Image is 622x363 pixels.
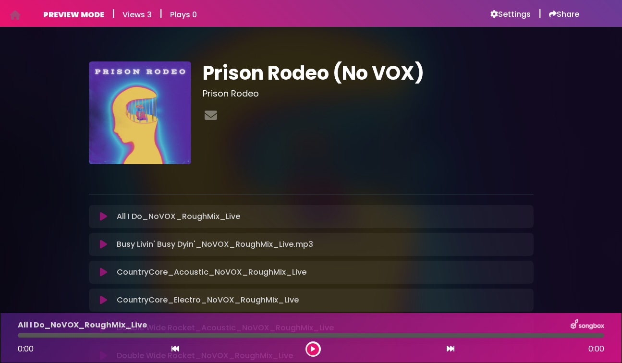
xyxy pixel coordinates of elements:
span: 0:00 [588,343,604,355]
p: CountryCore_Acoustic_NoVOX_RoughMix_Live [117,266,306,278]
a: Settings [490,10,531,19]
p: CountryCore_Electro_NoVOX_RoughMix_Live [117,294,299,306]
img: vrM8Vg9TCGcUeIdGUOsf [89,61,192,164]
p: Busy Livin' Busy Dyin'_NoVOX_RoughMix_Live.mp3 [117,239,313,250]
h3: Prison Rodeo [203,88,534,99]
h5: | [159,8,162,19]
span: 0:00 [18,343,34,354]
h5: | [112,8,115,19]
p: All I Do_NoVOX_RoughMix_Live [117,211,240,222]
h1: Prison Rodeo (No VOX) [203,61,534,85]
h5: | [538,8,541,19]
h6: Plays 0 [170,10,197,19]
h6: Views 3 [122,10,152,19]
a: Share [549,10,579,19]
img: songbox-logo-white.png [571,319,604,331]
p: All I Do_NoVOX_RoughMix_Live [18,319,147,331]
h6: PREVIEW MODE [43,10,104,19]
